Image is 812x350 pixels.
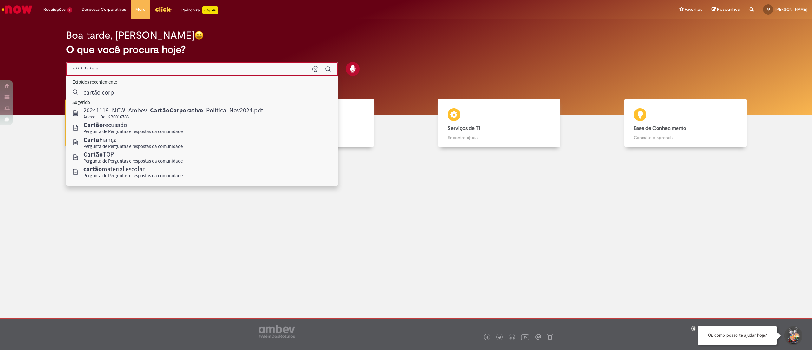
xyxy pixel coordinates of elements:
b: Serviços de TI [448,125,480,131]
span: 7 [67,7,72,13]
img: logo_footer_facebook.png [486,336,489,339]
img: logo_footer_twitter.png [498,336,501,339]
p: Consulte e aprenda [634,134,737,141]
img: logo_footer_linkedin.png [510,336,514,340]
img: logo_footer_youtube.png [521,333,529,341]
p: Encontre ajuda [448,134,551,141]
span: Rascunhos [717,6,740,12]
img: click_logo_yellow_360x200.png [155,4,172,14]
img: logo_footer_naosei.png [547,334,553,340]
h2: O que você procura hoje? [66,44,746,55]
a: Rascunhos [712,7,740,13]
p: +GenAi [202,6,218,14]
b: Base de Conhecimento [634,125,686,131]
a: Tirar dúvidas Tirar dúvidas com Lupi Assist e Gen Ai [33,99,220,147]
a: Serviços de TI Encontre ajuda [406,99,593,147]
div: Oi, como posso te ajudar hoje? [698,326,777,345]
img: ServiceNow [1,3,33,16]
h2: Boa tarde, [PERSON_NAME] [66,30,194,41]
span: Favoritos [685,6,702,13]
span: [PERSON_NAME] [775,7,807,12]
a: Base de Conhecimento Consulte e aprenda [593,99,779,147]
img: logo_footer_workplace.png [535,334,541,340]
span: Requisições [43,6,66,13]
div: Padroniza [181,6,218,14]
span: More [135,6,145,13]
button: Iniciar Conversa de Suporte [783,326,802,345]
span: Despesas Corporativas [82,6,126,13]
span: AF [767,7,770,11]
img: happy-face.png [194,31,204,40]
img: logo_footer_ambev_rotulo_gray.png [259,325,295,338]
